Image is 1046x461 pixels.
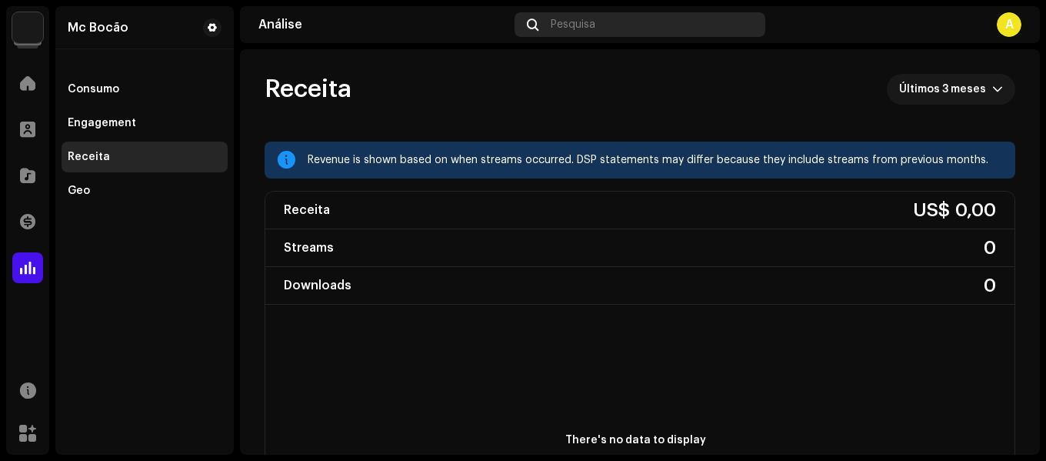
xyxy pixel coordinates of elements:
text: There's no data to display [565,435,706,446]
div: Geo [68,185,90,197]
re-m-nav-item: Geo [62,175,228,206]
re-m-nav-item: Receita [62,142,228,172]
re-m-nav-item: Engagement [62,108,228,139]
div: Consumo [68,83,119,95]
re-m-nav-item: Consumo [62,74,228,105]
div: Engagement [68,117,136,129]
span: Receita [265,74,351,105]
span: Últimos 3 meses [899,74,992,105]
img: 71bf27a5-dd94-4d93-852c-61362381b7db [12,12,43,43]
div: Revenue is shown based on when streams occurred. DSP statements may differ because they include s... [308,151,1003,169]
div: Análise [258,18,508,31]
div: dropdown trigger [992,74,1003,105]
div: Receita [68,151,110,163]
span: Pesquisa [551,18,595,31]
div: A [997,12,1021,37]
div: Mc Bocão [68,22,128,34]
